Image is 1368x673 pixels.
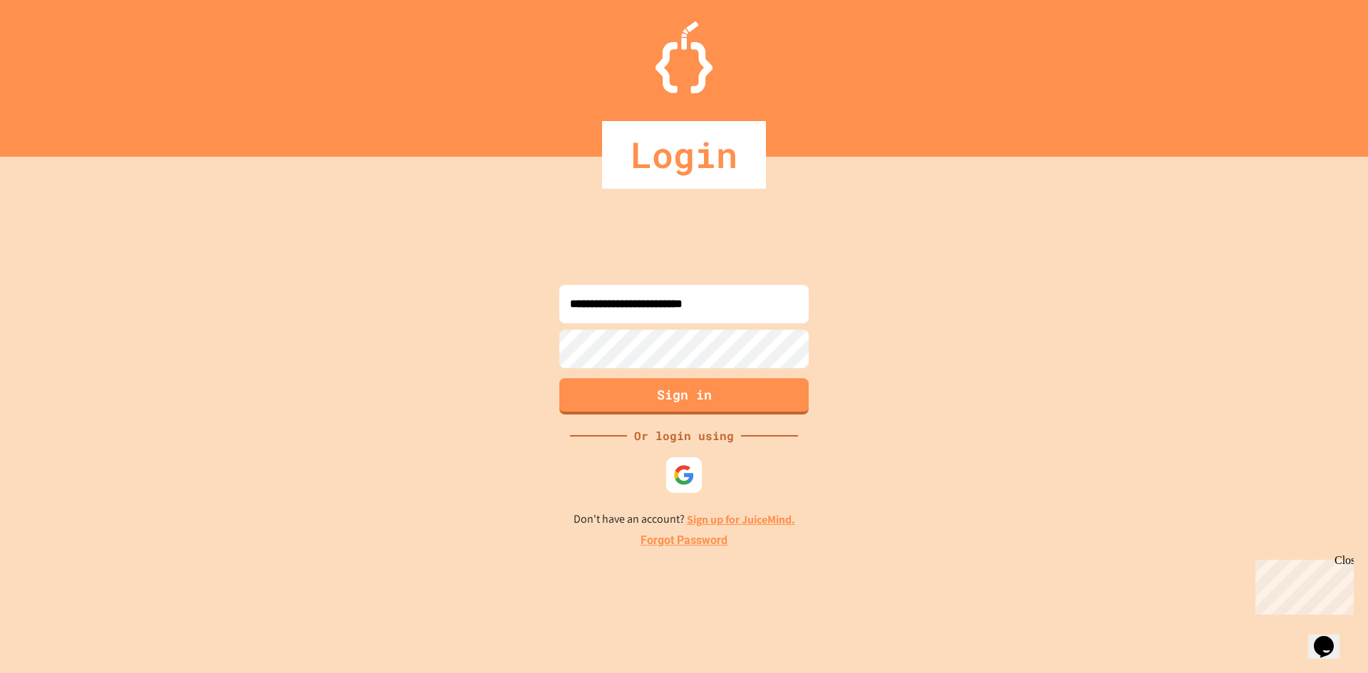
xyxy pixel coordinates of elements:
[655,21,712,93] img: Logo.svg
[6,6,98,90] div: Chat with us now!Close
[641,532,727,549] a: Forgot Password
[559,378,809,414] button: Sign in
[1308,616,1354,659] iframe: chat widget
[1250,554,1354,615] iframe: chat widget
[687,512,795,527] a: Sign up for JuiceMind.
[673,464,695,486] img: google-icon.svg
[602,121,766,189] div: Login
[574,511,795,528] p: Don't have an account?
[627,427,741,444] div: Or login using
